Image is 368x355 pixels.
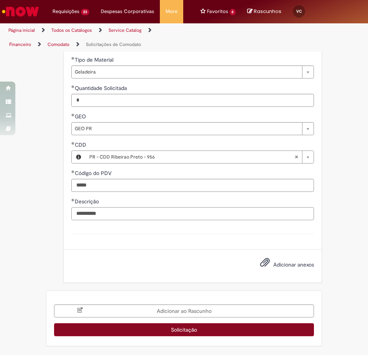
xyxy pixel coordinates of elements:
[6,23,178,52] ul: Trilhas de página
[71,57,75,60] span: Obrigatório Preenchido
[166,8,177,15] span: More
[89,151,294,163] span: PR - CDD Ribeirao Preto - 956
[72,151,85,163] button: CDD, Visualizar este registro PR - CDD Ribeirao Preto - 956
[108,27,141,33] a: Service Catalog
[71,170,75,173] span: Obrigatório Preenchido
[71,142,75,145] span: Obrigatório Preenchido
[71,198,75,201] span: Obrigatório Preenchido
[81,9,89,15] span: 23
[51,27,92,33] a: Todos os Catálogos
[8,27,35,33] a: Página inicial
[75,141,88,148] span: Necessários - CDD
[71,94,314,107] input: Quantidade Solicitada
[75,113,87,120] span: GEO
[85,151,314,163] a: PR - CDD Ribeirao Preto - 956Limpar campo CDD
[273,261,314,268] span: Adicionar anexos
[53,8,79,15] span: Requisições
[230,9,236,15] span: 6
[75,198,100,205] span: Descrição
[291,151,302,163] abbr: Limpar campo CDD
[75,123,298,135] span: GEO PR
[9,41,31,47] a: Financeiro
[75,56,115,63] span: Tipo de Material
[54,304,314,317] button: Adicionar ao Rascunho
[54,323,314,336] button: Solicitação
[75,66,298,78] span: Geladeira
[254,8,281,15] span: Rascunhos
[296,9,302,14] span: VC
[75,85,128,92] span: Quantidade Solicitada
[86,41,141,47] a: Solicitações de Comodato
[48,41,69,47] a: Comodato
[101,8,154,15] span: Despesas Corporativas
[71,113,75,116] span: Obrigatório Preenchido
[71,85,75,88] span: Obrigatório Preenchido
[247,8,281,15] a: No momento, sua lista de rascunhos tem 0 Itens
[258,255,272,273] button: Adicionar anexos
[1,4,40,19] img: ServiceNow
[75,170,113,177] span: Código do PDV
[207,8,228,15] span: Favoritos
[71,179,314,192] input: Código do PDV
[71,207,314,220] input: Descrição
